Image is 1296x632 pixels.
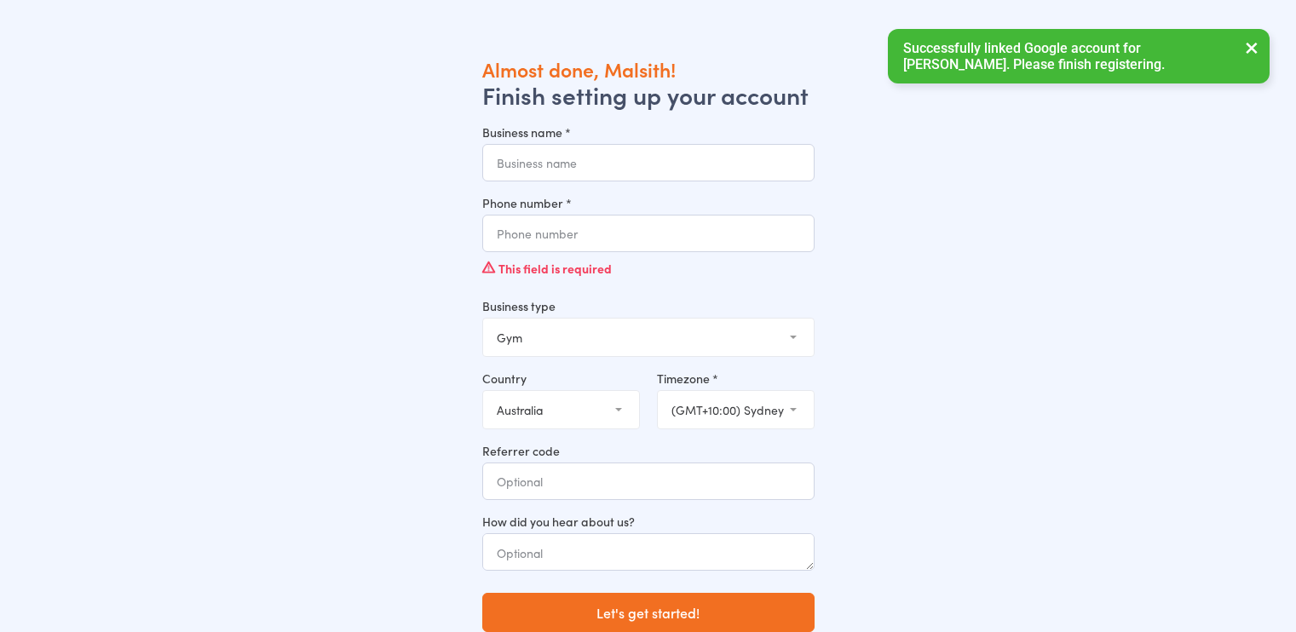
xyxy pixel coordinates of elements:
[482,370,640,387] label: Country
[1236,29,1267,66] button: ×
[657,370,815,387] label: Timezone *
[482,297,815,314] label: Business type
[482,463,815,500] input: Optional
[903,40,1165,72] span: Successfully linked Google account for [PERSON_NAME]. Please finish registering.
[482,82,815,107] h2: Finish setting up your account
[482,194,815,211] label: Phone number *
[482,593,815,632] button: Let's get started!
[482,144,815,181] input: Business name
[482,442,815,459] label: Referrer code
[482,124,815,141] label: Business name *
[482,215,815,252] input: Phone number
[482,513,815,530] label: How did you hear about us?
[482,252,815,284] div: This field is required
